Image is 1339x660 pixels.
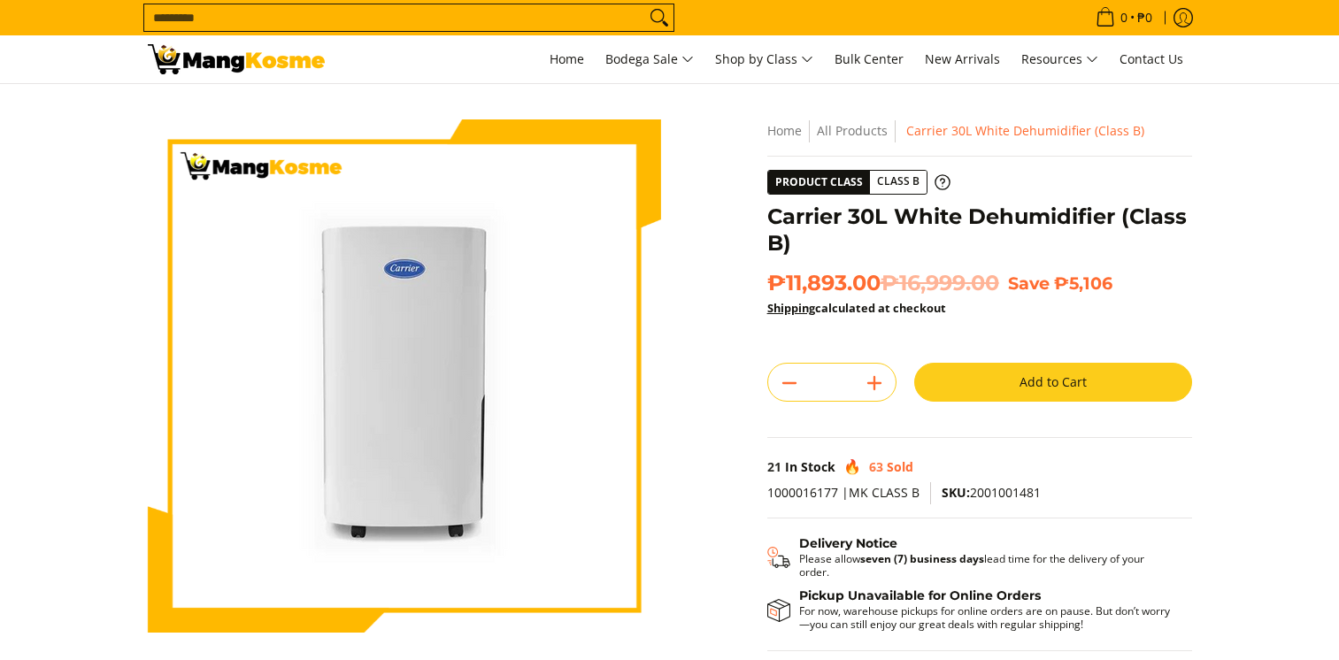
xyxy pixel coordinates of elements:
span: Product Class [768,171,870,194]
del: ₱16,999.00 [881,270,999,296]
strong: Delivery Notice [799,535,897,551]
p: Please allow lead time for the delivery of your order. [799,552,1174,579]
strong: Pickup Unavailable for Online Orders [799,587,1041,603]
span: 2001001481 [942,484,1041,501]
a: Resources [1012,35,1107,83]
span: Bulk Center [835,50,904,67]
a: All Products [817,122,888,139]
button: Add [853,369,896,397]
span: 1000016177 |MK CLASS B [767,484,920,501]
span: New Arrivals [925,50,1000,67]
img: Carrier 30-Liter Dehumidifier - White (Class B) l Mang Kosme [148,44,325,74]
a: New Arrivals [916,35,1009,83]
span: ₱11,893.00 [767,270,999,296]
a: Shipping [767,300,815,316]
a: Home [767,122,802,139]
button: Shipping & Delivery [767,536,1174,579]
a: Bulk Center [826,35,912,83]
strong: seven (7) business days [860,551,984,566]
span: In Stock [785,458,835,475]
a: Contact Us [1111,35,1192,83]
span: • [1090,8,1158,27]
span: Bodega Sale [605,49,694,71]
span: SKU: [942,484,970,501]
a: Bodega Sale [596,35,703,83]
span: 63 [869,458,883,475]
button: Subtract [768,369,811,397]
span: Contact Us [1120,50,1183,67]
span: 21 [767,458,781,475]
span: Class B [870,171,927,193]
a: Product Class Class B [767,170,950,195]
a: Home [541,35,593,83]
span: 0 [1118,12,1130,24]
p: For now, warehouse pickups for online orders are on pause. But don’t worry—you can still enjoy ou... [799,604,1174,631]
strong: calculated at checkout [767,300,946,316]
span: Save [1008,272,1050,294]
span: Home [550,50,584,67]
span: Sold [887,458,913,475]
span: Carrier 30L White Dehumidifier (Class B) [906,122,1144,139]
span: ₱5,106 [1054,272,1112,294]
span: Shop by Class [715,49,813,71]
span: ₱0 [1135,12,1155,24]
nav: Breadcrumbs [767,119,1192,142]
a: Shop by Class [706,35,822,83]
span: Resources [1021,49,1098,71]
button: Search [645,4,673,31]
nav: Main Menu [342,35,1192,83]
button: Add to Cart [914,363,1192,402]
img: Carrier 30L White Dehumidifier (Class B) [148,119,661,633]
h1: Carrier 30L White Dehumidifier (Class B) [767,203,1192,257]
